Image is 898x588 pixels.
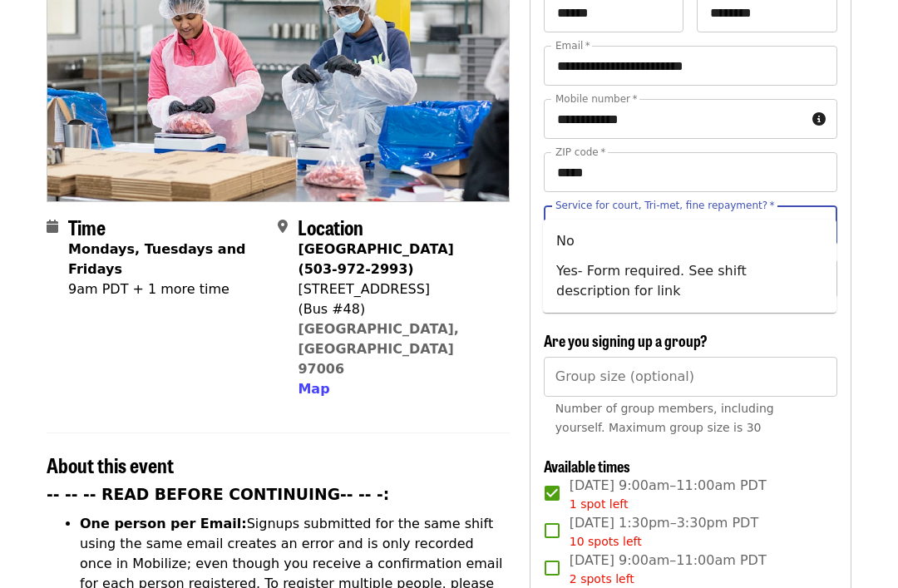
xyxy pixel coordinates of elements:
span: Location [298,212,363,241]
a: [GEOGRAPHIC_DATA], [GEOGRAPHIC_DATA] 97006 [298,321,459,377]
span: 1 spot left [570,497,629,511]
i: map-marker-alt icon [278,219,288,235]
input: [object Object] [544,357,837,397]
span: Time [68,212,106,241]
span: 2 spots left [570,572,634,586]
div: (Bus #48) [298,299,496,319]
span: Available times [544,455,630,477]
span: About this event [47,450,174,479]
button: Clear [787,214,810,237]
strong: [GEOGRAPHIC_DATA] (503-972-2993) [298,241,453,277]
label: Mobile number [555,94,637,104]
button: Close [808,214,831,237]
i: calendar icon [47,219,58,235]
span: [DATE] 9:00am–11:00am PDT [570,476,767,513]
strong: One person per Email: [80,516,247,531]
div: [STREET_ADDRESS] [298,279,496,299]
div: 9am PDT + 1 more time [68,279,264,299]
span: Number of group members, including yourself. Maximum group size is 30 [555,402,774,434]
span: [DATE] 1:30pm–3:30pm PDT [570,513,758,551]
span: Are you signing up a group? [544,329,708,351]
span: Map [298,381,329,397]
li: No [543,226,836,256]
span: 10 spots left [570,535,642,548]
input: ZIP code [544,152,837,192]
label: Email [555,41,590,51]
label: Service for court, Tri-met, fine repayment? [555,200,775,210]
li: Yes- Form required. See shift description for link [543,256,836,306]
input: Email [544,46,837,86]
strong: -- -- -- READ BEFORE CONTINUING-- -- -: [47,486,389,503]
input: Mobile number [544,99,806,139]
i: circle-info icon [812,111,826,127]
label: ZIP code [555,147,605,157]
span: [DATE] 9:00am–11:00am PDT [570,551,767,588]
strong: Mondays, Tuesdays and Fridays [68,241,246,277]
button: Map [298,379,329,399]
